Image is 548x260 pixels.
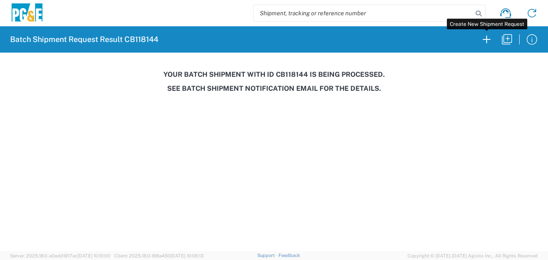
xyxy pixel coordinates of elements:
[257,253,278,258] a: Support
[10,3,44,23] img: pge
[10,253,110,258] span: Server: 2025.18.0-a0edd1917ac
[10,34,158,45] h2: Batch Shipment Request Result CB118144
[114,253,204,258] span: Client: 2025.18.0-198a450
[253,5,473,21] input: Shipment, tracking or reference number
[408,252,538,260] span: Copyright © [DATE]-[DATE] Agistix Inc., All Rights Reserved
[77,253,110,258] span: [DATE] 10:10:00
[171,253,204,258] span: [DATE] 10:06:13
[6,84,542,92] h3: See Batch Shipment Notification email for the details.
[278,253,300,258] a: Feedback
[6,70,542,78] h3: Your batch shipment with id CB118144 is being processed.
